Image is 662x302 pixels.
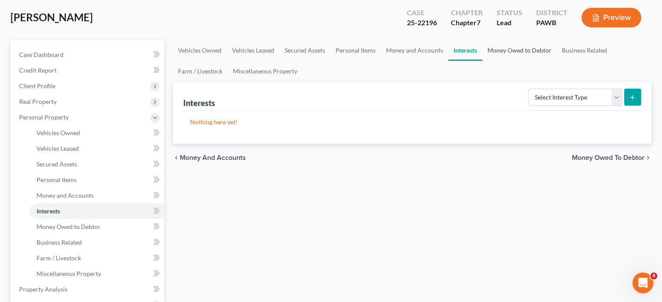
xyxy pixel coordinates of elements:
[30,141,164,156] a: Vehicles Leased
[381,40,448,61] a: Money and Accounts
[536,8,568,18] div: District
[10,11,93,23] span: [PERSON_NAME]
[497,18,522,28] div: Lead
[30,266,164,282] a: Miscellaneous Property
[190,118,634,126] p: Nothing here yet!
[572,154,645,161] span: Money Owed to Debtor
[173,40,227,61] a: Vehicles Owned
[572,154,652,161] button: Money Owed to Debtor chevron_right
[12,47,164,63] a: Case Dashboard
[37,145,79,152] span: Vehicles Leased
[19,51,64,58] span: Case Dashboard
[37,270,101,277] span: Miscellaneous Property
[30,156,164,172] a: Secured Assets
[12,63,164,78] a: Credit Report
[37,160,77,168] span: Secured Assets
[19,285,67,293] span: Property Analysis
[497,8,522,18] div: Status
[37,223,101,230] span: Money Owed to Debtor
[482,40,557,61] a: Money Owed to Debtor
[173,154,180,161] i: chevron_left
[30,250,164,266] a: Farm / Livestock
[536,18,568,28] div: PAWB
[37,207,60,215] span: Interests
[330,40,381,61] a: Personal Items
[451,8,483,18] div: Chapter
[448,40,482,61] a: Interests
[30,219,164,235] a: Money Owed to Debtor
[19,113,69,121] span: Personal Property
[557,40,612,61] a: Business Related
[228,61,302,82] a: Miscellaneous Property
[37,192,94,199] span: Money and Accounts
[451,18,483,28] div: Chapter
[227,40,279,61] a: Vehicles Leased
[407,8,437,18] div: Case
[30,172,164,188] a: Personal Items
[180,154,246,161] span: Money and Accounts
[173,61,228,82] a: Farm / Livestock
[37,254,81,262] span: Farm / Livestock
[173,154,246,161] button: chevron_left Money and Accounts
[19,82,55,90] span: Client Profile
[30,235,164,250] a: Business Related
[30,203,164,219] a: Interests
[19,98,57,105] span: Real Property
[12,282,164,297] a: Property Analysis
[477,18,481,27] span: 7
[645,154,652,161] i: chevron_right
[407,18,437,28] div: 25-22196
[279,40,330,61] a: Secured Assets
[632,272,653,293] iframe: Intercom live chat
[37,239,82,246] span: Business Related
[19,66,57,74] span: Credit Report
[30,125,164,141] a: Vehicles Owned
[581,8,641,27] button: Preview
[37,176,77,183] span: Personal Items
[183,98,215,108] div: Interests
[30,188,164,203] a: Money and Accounts
[37,129,80,136] span: Vehicles Owned
[650,272,657,279] span: 4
